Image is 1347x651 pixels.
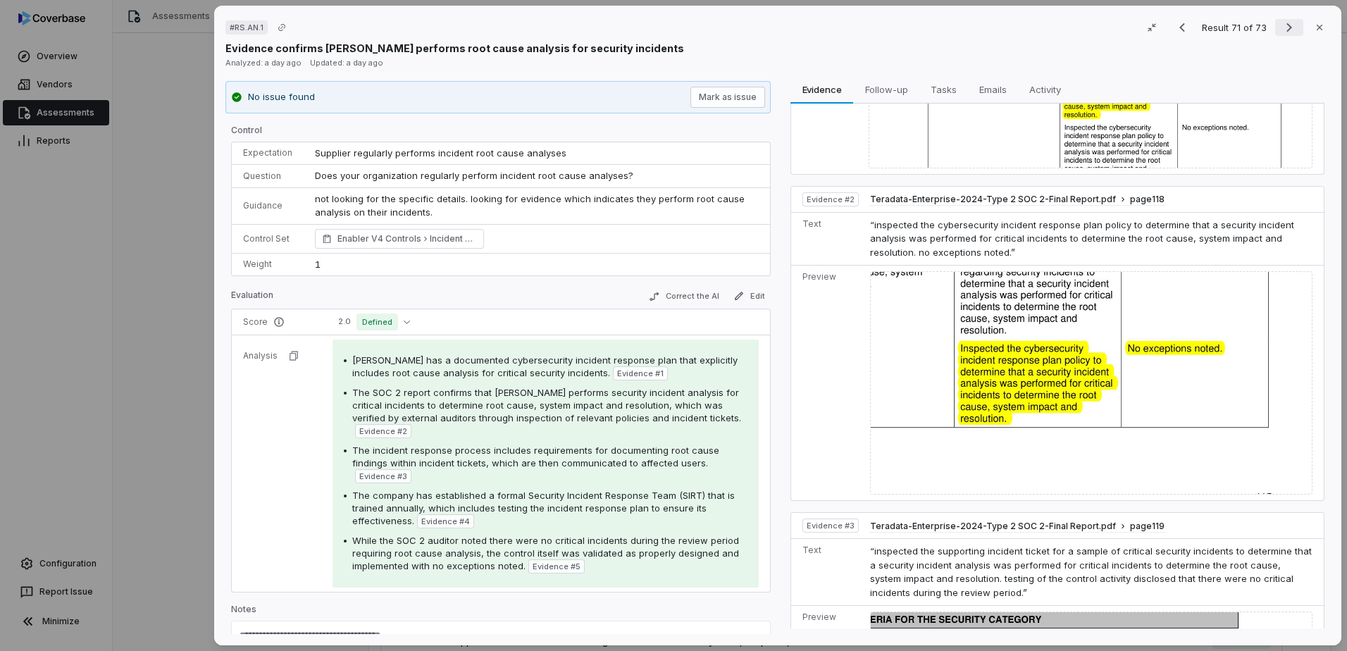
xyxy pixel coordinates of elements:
[225,41,684,56] p: Evidence confirms [PERSON_NAME] performs root cause analysis for security incidents
[243,233,292,244] p: Control Set
[315,147,566,159] span: Supplier regularly performs incident root cause analyses
[1130,194,1165,205] span: page 118
[1024,80,1067,99] span: Activity
[533,561,581,572] span: Evidence # 5
[315,192,759,220] p: not looking for the specific details. looking for evidence which indicates they perform root caus...
[243,170,292,182] p: Question
[352,490,735,526] span: The company has established a formal Security Incident Response Team (SIRT) that is trained annua...
[617,368,664,379] span: Evidence # 1
[870,521,1116,532] span: Teradata-Enterprise-2024-Type 2 SOC 2-Final Report.pdf
[421,516,470,527] span: Evidence # 4
[243,316,310,328] p: Score
[243,350,278,361] p: Analysis
[352,535,739,571] span: While the SOC 2 auditor noted there were no critical incidents during the review period requiring...
[791,212,864,266] td: Text
[1130,521,1165,532] span: page 119
[791,266,864,501] td: Preview
[974,80,1012,99] span: Emails
[870,219,1294,258] span: “inspected the cybersecurity incident response plan policy to determine that a security incident ...
[925,80,962,99] span: Tasks
[352,387,741,423] span: The SOC 2 report confirms that [PERSON_NAME] performs security incident analysis for critical inc...
[690,87,765,108] button: Mark as issue
[243,200,292,211] p: Guidance
[807,194,855,205] span: Evidence # 2
[315,259,321,270] span: 1
[791,539,864,606] td: Text
[359,426,407,437] span: Evidence # 2
[315,170,633,181] span: Does your organization regularly perform incident root cause analyses?
[870,271,1312,495] img: e3eb2e40fcc4481ea7aec2d6315a9617_original.jpg_w1200.jpg
[870,194,1165,206] button: Teradata-Enterprise-2024-Type 2 SOC 2-Final Report.pdfpage118
[859,80,914,99] span: Follow-up
[1168,19,1196,36] button: Previous result
[269,15,294,40] button: Copy link
[248,90,315,104] p: No issue found
[225,58,302,68] span: Analyzed: a day ago
[352,354,738,378] span: [PERSON_NAME] has a documented cybersecurity incident response plan that explicitly includes root...
[728,287,771,304] button: Edit
[243,259,292,270] p: Weight
[807,520,855,531] span: Evidence # 3
[352,445,719,469] span: The incident response process includes requirements for documenting root cause findings within in...
[337,232,477,246] span: Enabler V4 Controls Incident Management
[797,80,848,99] span: Evidence
[870,521,1165,533] button: Teradata-Enterprise-2024-Type 2 SOC 2-Final Report.pdfpage119
[231,125,771,142] p: Control
[643,288,725,305] button: Correct the AI
[356,314,398,330] span: Defined
[1275,19,1303,36] button: Next result
[231,290,273,306] p: Evaluation
[359,471,407,482] span: Evidence # 3
[870,545,1312,598] span: “inspected the supporting incident ticket for a sample of critical security incidents to determin...
[231,604,771,621] p: Notes
[333,314,416,330] button: 2.0Defined
[1202,20,1270,35] p: Result 71 of 73
[243,147,292,159] p: Expectation
[230,22,263,33] span: # RS.AN.1
[870,194,1116,205] span: Teradata-Enterprise-2024-Type 2 SOC 2-Final Report.pdf
[310,58,383,68] span: Updated: a day ago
